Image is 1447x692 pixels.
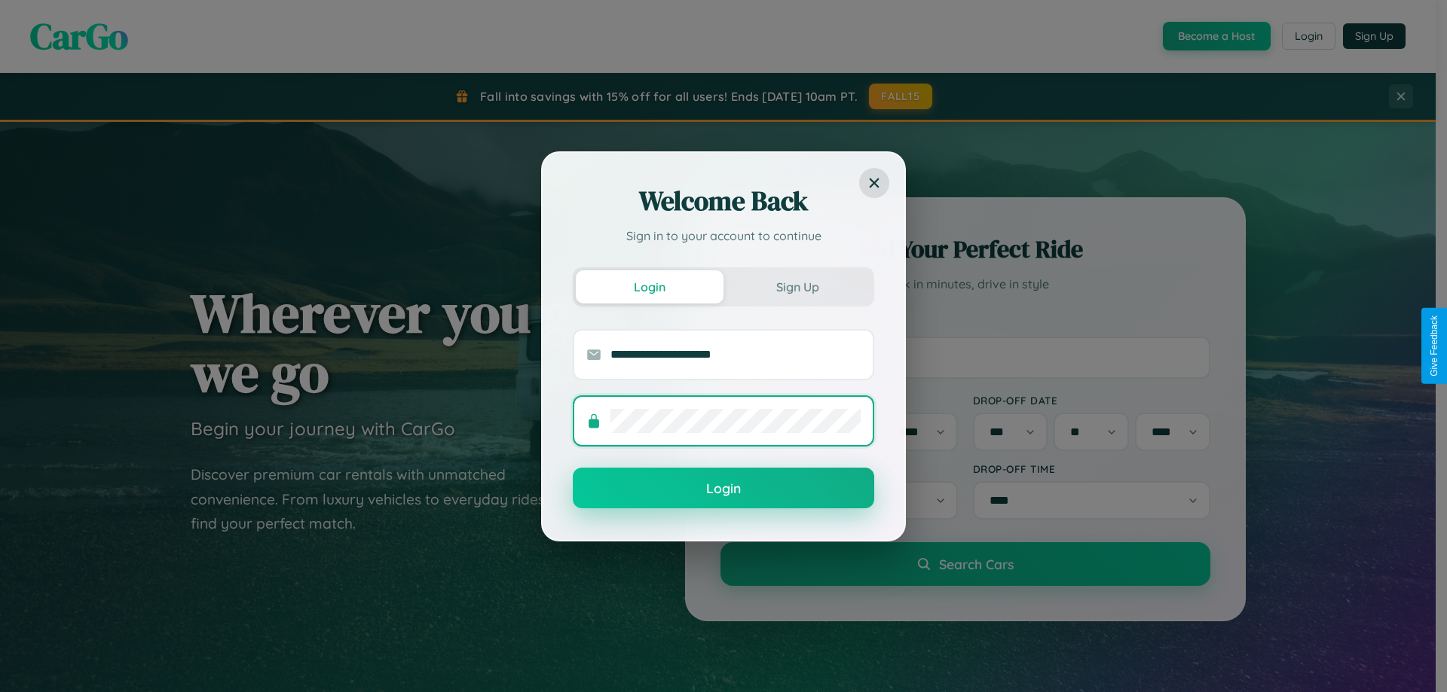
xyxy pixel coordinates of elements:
button: Login [573,468,874,508]
h2: Welcome Back [573,183,874,219]
button: Login [576,270,723,303]
p: Sign in to your account to continue [573,227,874,245]
button: Sign Up [723,270,871,303]
div: Give Feedback [1429,316,1439,376]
